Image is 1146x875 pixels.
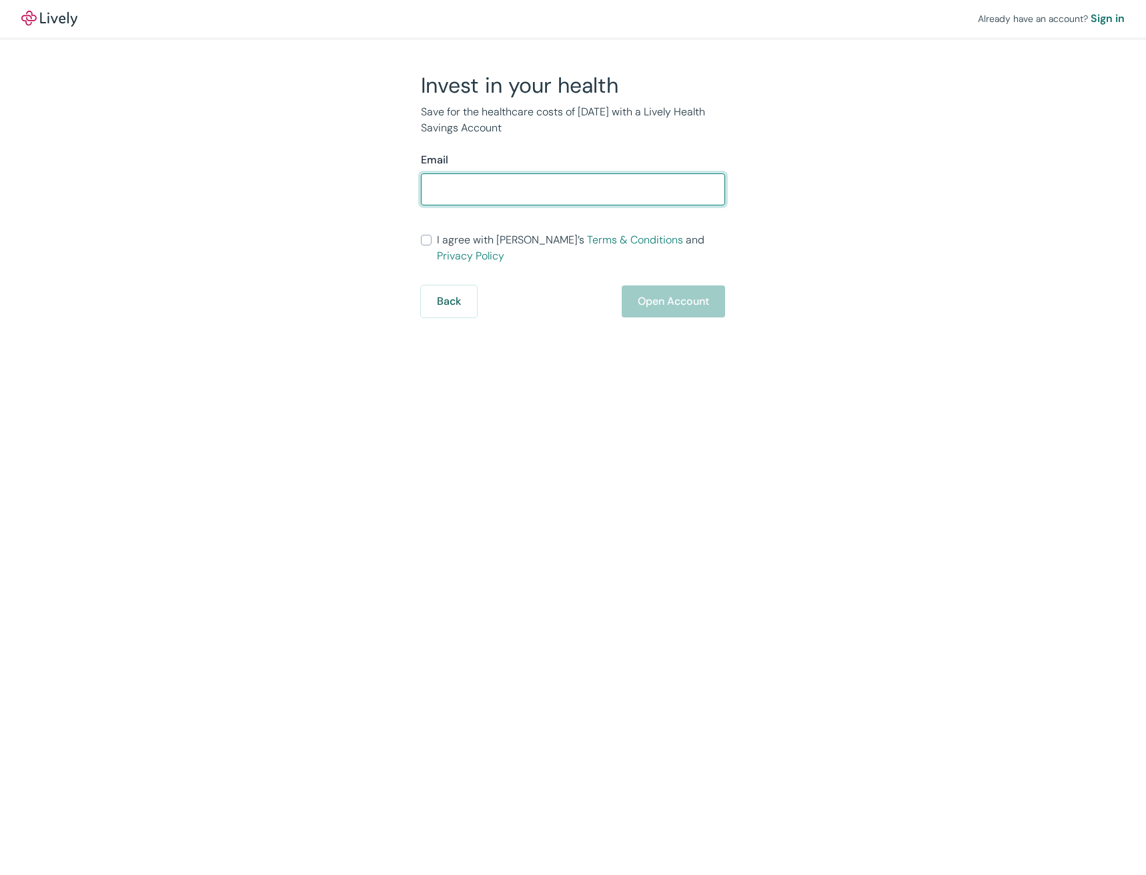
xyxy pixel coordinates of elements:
img: Lively [21,11,77,27]
a: Privacy Policy [437,249,504,263]
span: I agree with [PERSON_NAME]’s and [437,232,725,264]
label: Email [421,152,448,168]
a: Terms & Conditions [587,233,683,247]
a: LivelyLively [21,11,77,27]
div: Already have an account? [978,11,1125,27]
p: Save for the healthcare costs of [DATE] with a Lively Health Savings Account [421,104,725,136]
h2: Invest in your health [421,72,725,99]
a: Sign in [1091,11,1125,27]
button: Back [421,285,477,317]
